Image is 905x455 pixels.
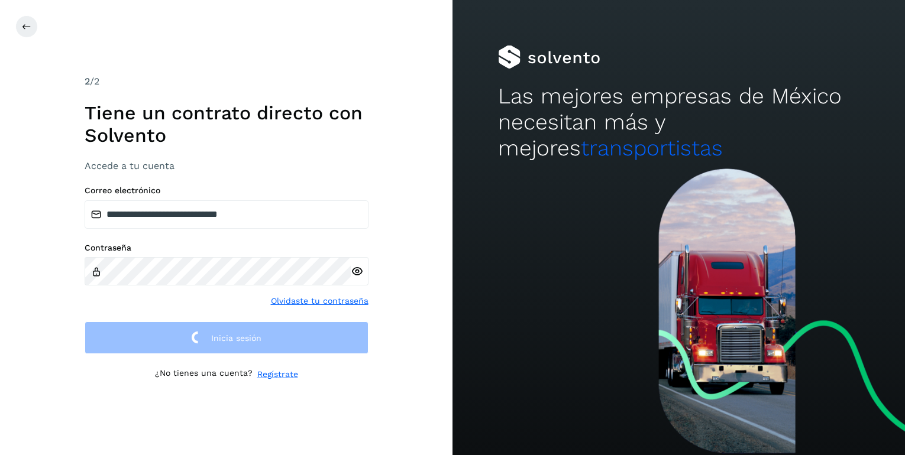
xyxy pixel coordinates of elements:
h1: Tiene un contrato directo con Solvento [85,102,369,147]
h3: Accede a tu cuenta [85,160,369,171]
p: ¿No tienes una cuenta? [155,368,253,381]
label: Contraseña [85,243,369,253]
a: Olvidaste tu contraseña [271,295,369,307]
span: transportistas [581,135,723,161]
label: Correo electrónico [85,186,369,196]
span: Inicia sesión [211,334,261,342]
button: Inicia sesión [85,321,369,354]
a: Regístrate [257,368,298,381]
div: /2 [85,74,369,89]
span: 2 [85,76,90,87]
h2: Las mejores empresas de México necesitan más y mejores [498,83,860,162]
